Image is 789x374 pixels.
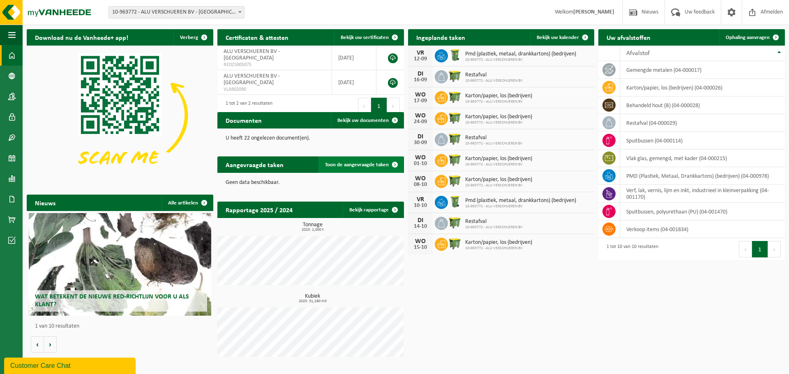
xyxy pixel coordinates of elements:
[109,7,244,18] span: 10-963772 - ALU VERSCHUEREN BV - SINT-NIKLAAS
[387,98,400,114] button: Next
[620,79,785,96] td: karton/papier, los (bedrijven) (04-000026)
[465,141,523,146] span: 10-963772 - ALU VERSCHUEREN BV
[465,135,523,141] span: Restafval
[602,240,658,258] div: 1 tot 10 van 10 resultaten
[44,336,57,353] button: Volgende
[739,241,752,257] button: Previous
[408,29,473,45] h2: Ingeplande taken
[537,35,579,40] span: Bekijk uw kalender
[217,112,270,128] h2: Documenten
[465,162,532,167] span: 10-963772 - ALU VERSCHUEREN BV
[412,77,429,83] div: 16-09
[448,216,462,229] img: WB-1100-HPE-GN-50
[412,175,429,182] div: WO
[173,29,212,46] button: Verberg
[412,50,429,56] div: VR
[530,29,593,46] a: Bekijk uw kalender
[226,135,396,141] p: U heeft 22 ongelezen document(en).
[448,132,462,146] img: WB-1100-HPE-GN-50
[4,356,137,374] iframe: chat widget
[465,72,523,78] span: Restafval
[29,213,212,316] a: Wat betekent de nieuwe RED-richtlijn voor u als klant?
[412,217,429,224] div: DI
[465,156,532,162] span: Karton/papier, los (bedrijven)
[620,96,785,114] td: behandeld hout (B) (04-000028)
[620,61,785,79] td: gemengde metalen (04-000017)
[412,56,429,62] div: 12-09
[412,154,429,161] div: WO
[224,86,325,93] span: VLA902090
[224,48,280,61] span: ALU VERSCHUEREN BV - [GEOGRAPHIC_DATA]
[221,97,272,115] div: 1 tot 2 van 2 resultaten
[448,90,462,104] img: WB-1100-HPE-GN-50
[626,50,650,57] span: Afvalstof
[35,324,209,329] p: 1 van 10 resultaten
[465,183,532,188] span: 10-963772 - ALU VERSCHUEREN BV
[620,114,785,132] td: restafval (04-000029)
[412,140,429,146] div: 30-09
[573,9,614,15] strong: [PERSON_NAME]
[620,167,785,185] td: PMD (Plastiek, Metaal, Drankkartons) (bedrijven) (04-000978)
[412,133,429,140] div: DI
[465,78,523,83] span: 10-963772 - ALU VERSCHUEREN BV
[465,246,532,251] span: 10-963772 - ALU VERSCHUEREN BV
[465,239,532,246] span: Karton/papier, los (bedrijven)
[412,71,429,77] div: DI
[332,70,377,95] td: [DATE]
[31,336,44,353] button: Vorige
[465,225,523,230] span: 10-963772 - ALU VERSCHUEREN BV
[465,218,523,225] span: Restafval
[620,220,785,238] td: verkoop items (04-001834)
[226,180,396,186] p: Geen data beschikbaar.
[620,132,785,149] td: spuitbussen (04-000114)
[752,241,768,257] button: 1
[465,204,576,209] span: 10-963772 - ALU VERSCHUEREN BV
[719,29,784,46] a: Ophaling aanvragen
[27,195,64,211] h2: Nieuws
[465,51,576,57] span: Pmd (plastiek, metaal, drankkartons) (bedrijven)
[341,35,389,40] span: Bekijk uw certificaten
[224,62,325,68] span: RED25005075
[224,73,280,86] span: ALU VERSCHUEREN BV - [GEOGRAPHIC_DATA]
[412,119,429,125] div: 24-09
[465,114,532,120] span: Karton/papier, los (bedrijven)
[35,294,189,308] span: Wat betekent de nieuwe RED-richtlijn voor u als klant?
[448,153,462,167] img: WB-1100-HPE-GN-50
[448,69,462,83] img: WB-1100-HPE-GN-50
[337,118,389,123] span: Bekijk uw documenten
[108,6,245,18] span: 10-963772 - ALU VERSCHUEREN BV - SINT-NIKLAAS
[217,202,301,218] h2: Rapportage 2025 / 2024
[412,245,429,250] div: 15-10
[412,112,429,119] div: WO
[318,156,403,173] a: Toon de aangevraagde taken
[465,177,532,183] span: Karton/papier, los (bedrijven)
[412,92,429,98] div: WO
[412,238,429,245] div: WO
[325,162,389,167] span: Toon de aangevraagde taken
[768,241,781,257] button: Next
[620,203,785,220] td: spuitbussen, polyurethaan (PU) (04-001470)
[448,48,462,62] img: WB-0240-HPE-GN-50
[448,174,462,188] img: WB-1100-HPE-GN-50
[412,196,429,203] div: VR
[412,203,429,209] div: 10-10
[180,35,198,40] span: Verberg
[221,222,404,232] h3: Tonnage
[598,29,659,45] h2: Uw afvalstoffen
[465,99,532,104] span: 10-963772 - ALU VERSCHUEREN BV
[332,46,377,70] td: [DATE]
[221,299,404,303] span: 2025: 31,280 m3
[27,29,136,45] h2: Download nu de Vanheede+ app!
[448,195,462,209] img: WB-0240-HPE-GN-50
[161,195,212,211] a: Alle artikelen
[412,161,429,167] div: 01-10
[27,46,213,185] img: Download de VHEPlus App
[412,182,429,188] div: 08-10
[217,156,292,172] h2: Aangevraagde taken
[371,98,387,114] button: 1
[331,112,403,128] a: Bekijk uw documenten
[465,93,532,99] span: Karton/papier, los (bedrijven)
[726,35,770,40] span: Ophaling aanvragen
[412,98,429,104] div: 17-09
